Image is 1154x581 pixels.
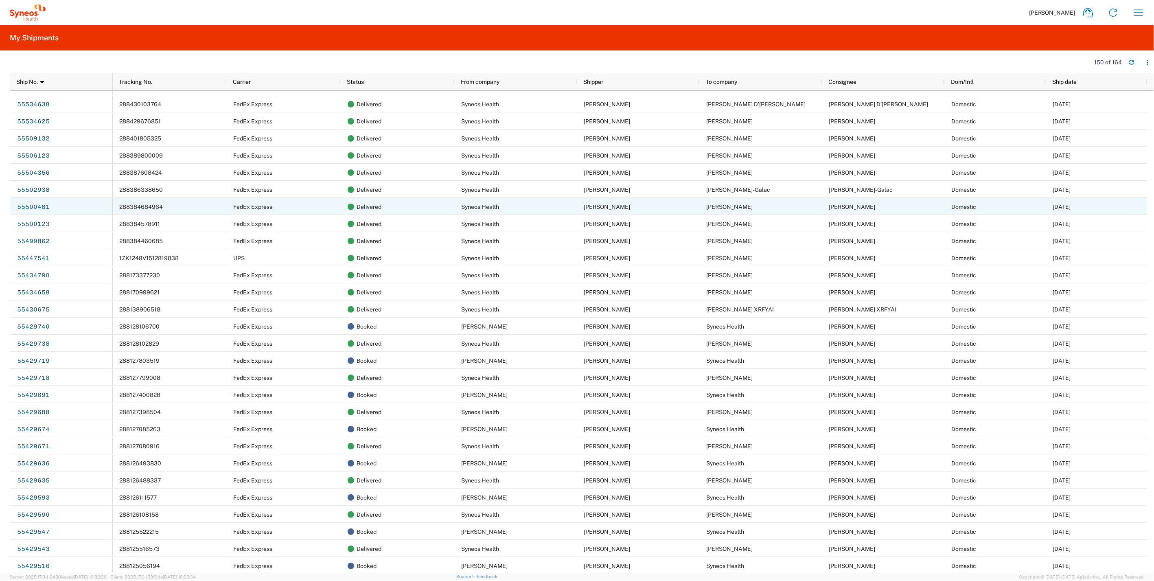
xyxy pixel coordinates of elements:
span: Domestic [952,494,977,501]
span: Matt Murray [584,204,631,210]
a: 55429719 [17,354,50,367]
span: FedEx Express [234,477,273,484]
span: Hemy Saldana XRFYAI [829,306,897,313]
span: 288170999621 [120,289,160,296]
span: Matt Murray [584,443,631,449]
span: Crystal Robles [462,357,508,364]
h2: My Shipments [10,33,59,43]
span: Syneos Health [462,306,499,313]
span: 288429676851 [120,118,161,125]
span: Domestic [952,409,977,415]
span: Khadija Nur [584,426,631,432]
span: Kimberly Tuey [829,289,876,296]
span: Syneos Health [462,546,499,552]
span: Delivered [357,267,382,284]
span: Crystal Randall [829,221,876,227]
a: 55504356 [17,166,50,179]
span: Chad Rappleyea [829,169,876,176]
span: Syneos Health [462,340,499,347]
span: Domestic [952,511,977,518]
span: Domestic [952,221,977,227]
span: Delivered [357,113,382,130]
span: FedEx Express [234,118,273,125]
span: Hemy Saldana XRFYAI [707,306,774,313]
span: Crystal Robles [584,357,631,364]
span: Delivered [357,164,382,181]
span: Matt Murray [584,511,631,518]
span: Matt Murray [829,460,876,467]
span: Dom/Intl [951,79,974,85]
span: Marcus Nguyen [707,511,753,518]
span: Matt Murray [584,186,631,193]
span: Consignee [829,79,857,85]
span: Domestic [952,546,977,552]
span: Matt Murray [584,272,631,278]
span: FedEx Express [234,186,273,193]
a: 55429593 [17,491,50,504]
span: 05/05/2025 [1053,255,1071,261]
span: 04/30/2025 [1053,494,1071,501]
span: 288127803519 [120,357,160,364]
span: Syneos Health [462,238,499,244]
span: Susan Croom [707,118,753,125]
span: Ojerie Henderson [829,340,876,347]
a: 55429636 [17,457,50,470]
span: Delivered [357,506,382,523]
span: 288430103764 [120,101,162,107]
span: To company [706,79,738,85]
a: Support [456,574,477,579]
span: Booked [357,523,377,540]
span: Carrier [233,79,251,85]
span: Matt Murray [584,118,631,125]
span: Booked [357,352,377,369]
span: Syneos Health [707,323,745,330]
span: Marie Czarina-Galac [707,186,771,193]
span: Domestic [952,152,977,159]
span: 288173377230 [120,272,160,278]
span: 288126488337 [120,477,161,484]
span: Syneos Health [462,135,499,142]
a: 55429590 [17,508,50,521]
span: 05/07/2025 [1053,152,1071,159]
span: 288127080916 [120,443,160,449]
span: Delivered [357,301,382,318]
span: 05/07/2025 [1053,238,1071,244]
span: Delivered [357,147,382,164]
a: 55434658 [17,286,50,299]
span: FedEx Express [234,221,273,227]
span: Ojerie Henderson [584,323,631,330]
span: Delivered [357,198,382,215]
span: FedEx Express [234,169,273,176]
a: 55429740 [17,320,50,333]
span: Delivered [357,472,382,489]
span: Kimberly Tuey [707,289,753,296]
span: Domestic [952,357,977,364]
a: 55429691 [17,388,50,401]
span: Delivered [357,215,382,232]
span: Susan Croom [829,118,876,125]
span: FedEx Express [234,323,273,330]
span: FedEx Express [234,409,273,415]
span: Marie Czarina-Galac [829,186,893,193]
span: Marcus Nguyen [584,494,631,501]
span: Domestic [952,101,977,107]
span: Minuette Jackson [584,392,631,398]
span: 04/30/2025 [1053,511,1071,518]
span: Suseela Reddy [707,255,753,261]
span: Delivered [357,130,382,147]
span: FedEx Express [234,494,273,501]
span: Caitlin D’Andrea [829,101,928,107]
span: [DATE] 10:32:38 [74,574,107,579]
span: Syneos Health [462,289,499,296]
span: 1ZK1248V1512819838 [120,255,179,261]
a: Feedback [477,574,497,579]
span: FedEx Express [234,392,273,398]
span: Matt Murray [584,477,631,484]
span: Crystal Randall [707,221,753,227]
span: Syneos Health [462,118,499,125]
span: Syneos Health [707,563,745,569]
span: Domestic [952,323,977,330]
a: 55534625 [17,115,50,128]
span: Minuette Jackson [829,409,876,415]
span: 04/30/2025 [1053,392,1071,398]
